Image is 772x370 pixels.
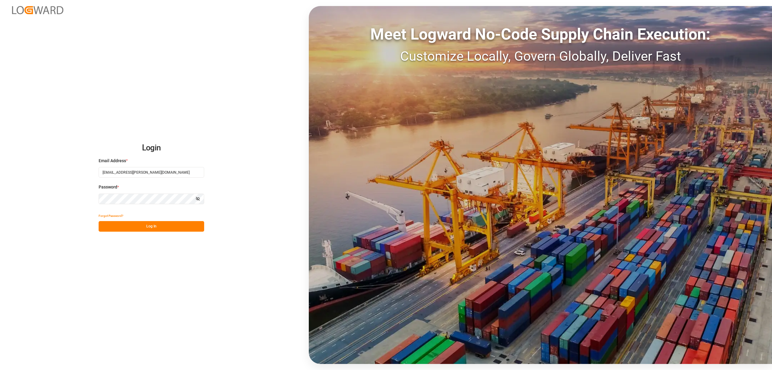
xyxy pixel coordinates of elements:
h2: Login [99,138,204,158]
input: Enter your email [99,167,204,178]
button: Log In [99,221,204,232]
button: Forgot Password? [99,211,123,221]
span: Password [99,184,117,190]
div: Meet Logward No-Code Supply Chain Execution: [309,23,772,46]
img: Logward_new_orange.png [12,6,63,14]
span: Email Address [99,158,126,164]
div: Customize Locally, Govern Globally, Deliver Fast [309,46,772,66]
